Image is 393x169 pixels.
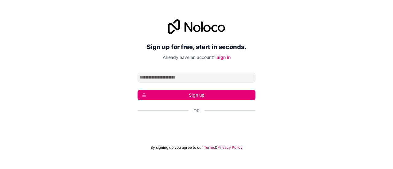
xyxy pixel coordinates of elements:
span: Or [193,108,200,114]
span: By signing up you agree to our [150,145,203,150]
span: & [215,145,217,150]
h2: Sign up for free, start in seconds. [138,41,255,52]
button: Sign up [138,90,255,100]
input: Email address [138,73,255,83]
span: Already have an account? [163,55,215,60]
a: Sign in [216,55,231,60]
a: Privacy Policy [217,145,243,150]
a: Terms [204,145,215,150]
